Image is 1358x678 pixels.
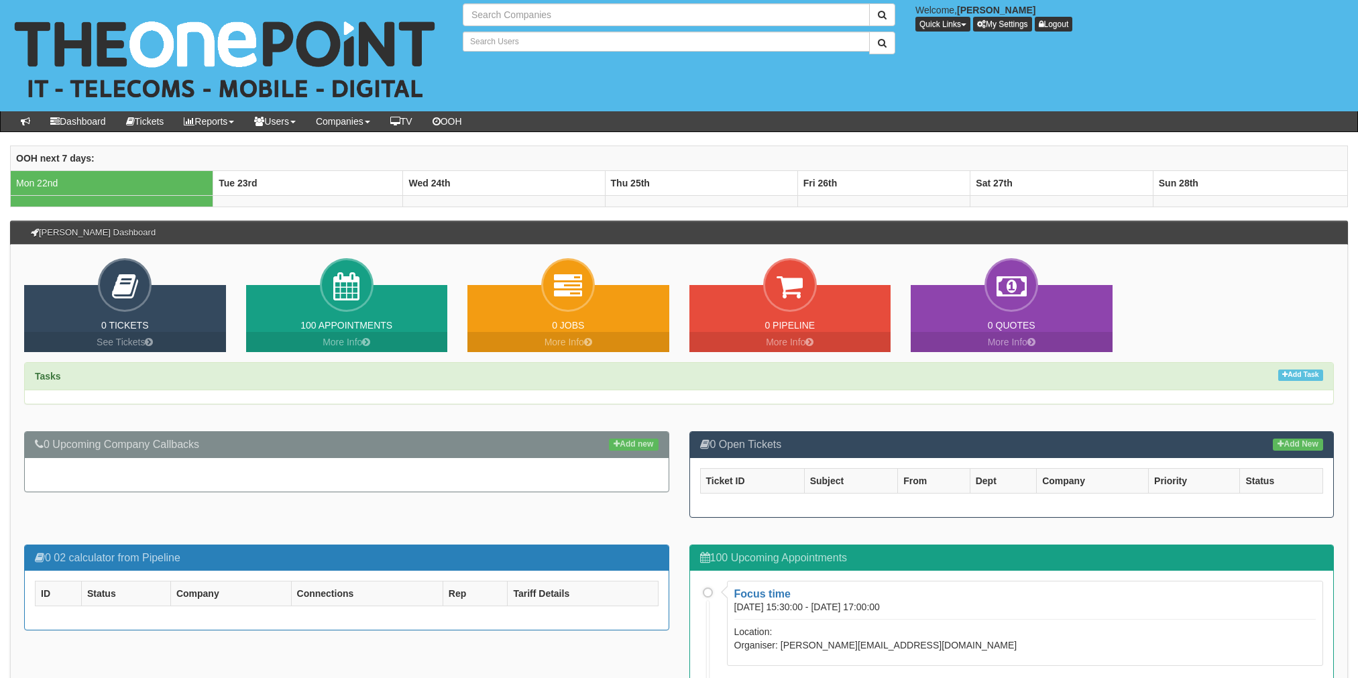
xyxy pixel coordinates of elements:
th: Connections [291,581,443,606]
h3: 0 Open Tickets [700,439,1324,451]
a: Reports [174,111,244,131]
a: More Info [467,332,669,352]
th: Company [170,581,291,606]
th: Tariff Details [508,581,658,606]
th: Tue 23rd [213,170,403,195]
b: [PERSON_NAME] [957,5,1035,15]
a: Tickets [116,111,174,131]
a: More Info [246,332,448,352]
input: Search Users [463,32,870,52]
a: 0 Tickets [101,320,149,331]
strong: Tasks [35,371,61,382]
h3: 0 02 calculator from Pipeline [35,552,659,564]
p: Location: Organiser: [PERSON_NAME][EMAIL_ADDRESS][DOMAIN_NAME] [734,625,1316,652]
th: Status [1240,468,1323,493]
th: Fri 26th [797,170,970,195]
a: Companies [306,111,380,131]
a: See Tickets [24,332,226,352]
td: Mon 22nd [11,170,213,195]
a: Add New [1273,439,1323,451]
a: 0 Pipeline [765,320,815,331]
div: [DATE] 15:30:00 - [DATE] 17:00:00 [734,600,890,614]
h3: 100 Upcoming Appointments [700,552,1324,564]
a: 100 Appointments [300,320,392,331]
a: My Settings [973,17,1032,32]
th: Priority [1149,468,1240,493]
h3: 0 Upcoming Company Callbacks [35,439,659,451]
a: Users [244,111,306,131]
th: Thu 25th [605,170,797,195]
a: Dashboard [40,111,116,131]
th: Company [1037,468,1149,493]
th: Wed 24th [403,170,605,195]
th: OOH next 7 days: [11,146,1348,170]
th: Status [81,581,170,606]
a: More Info [911,332,1113,352]
a: 0 Quotes [988,320,1035,331]
a: Focus time [734,588,791,600]
h3: [PERSON_NAME] Dashboard [24,221,162,244]
button: Quick Links [915,17,970,32]
a: More Info [689,332,891,352]
a: OOH [422,111,472,131]
div: Welcome, [905,3,1358,32]
th: Sun 28th [1153,170,1347,195]
a: Add new [609,439,658,451]
th: Rep [443,581,508,606]
input: Search Companies [463,3,870,26]
a: Add Task [1278,370,1323,381]
th: Dept [970,468,1036,493]
th: Subject [804,468,898,493]
th: Sat 27th [970,170,1153,195]
a: TV [380,111,422,131]
th: ID [36,581,82,606]
th: Ticket ID [700,468,804,493]
a: Logout [1035,17,1073,32]
a: 0 Jobs [552,320,584,331]
th: From [898,468,970,493]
